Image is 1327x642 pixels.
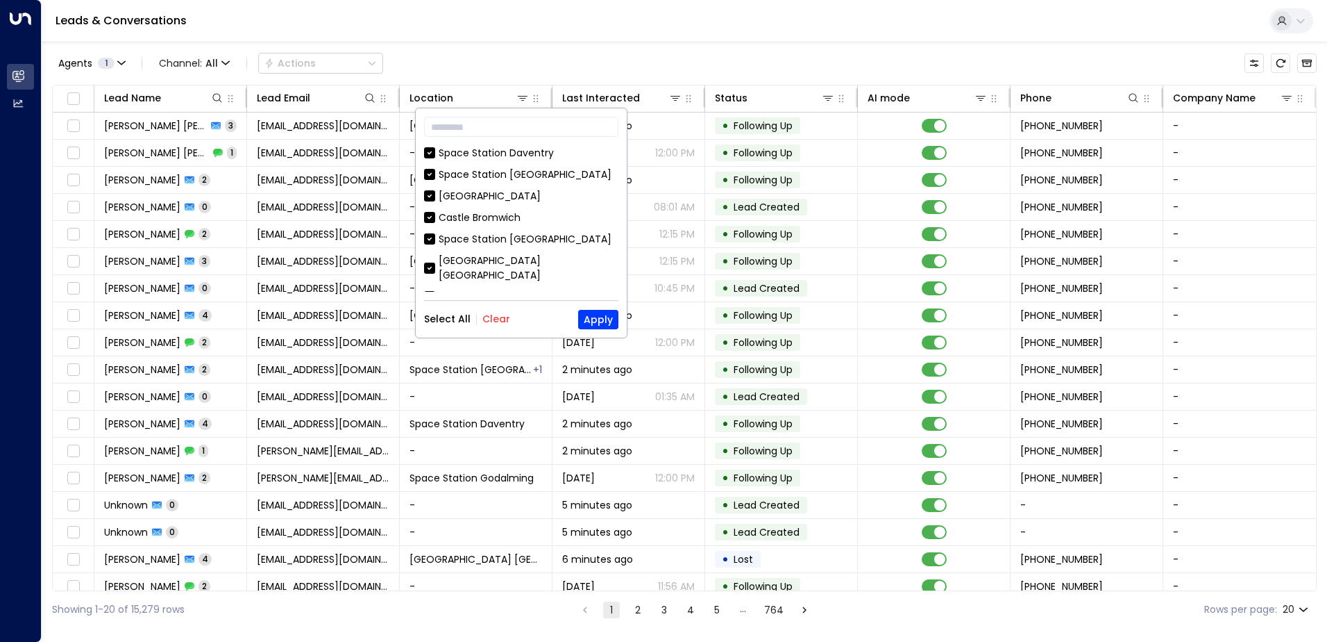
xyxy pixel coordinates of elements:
div: Last Interacted [562,90,640,106]
td: - [400,438,552,464]
span: 4 [198,418,212,429]
span: codie.maslin@googlemail.com [257,254,389,268]
span: Space Station Kilburn [409,254,542,268]
button: Go to page 2 [629,602,646,618]
td: - [1011,519,1163,545]
span: Following Up [734,146,793,160]
span: Following Up [734,308,793,322]
span: 2 [198,472,210,484]
div: • [722,331,729,354]
span: Toggle select row [65,117,82,135]
div: • [722,548,729,571]
a: Leads & Conversations [56,13,187,28]
div: [GEOGRAPHIC_DATA] [GEOGRAPHIC_DATA] [424,254,618,283]
p: 10:45 PM [654,281,695,295]
p: 12:00 PM [655,146,695,160]
span: Space Station Daventry [409,417,525,431]
span: +447740864713 [1020,119,1103,133]
div: Location [409,90,530,106]
button: Channel:All [153,53,235,73]
span: Lead Created [734,281,800,295]
span: Toggle select row [65,334,82,352]
div: Space Station [GEOGRAPHIC_DATA] [424,232,618,247]
span: codie.maslin@googlemail.com [257,200,389,214]
td: - [400,492,552,518]
div: • [722,439,729,463]
td: - [400,140,552,166]
td: - [1163,546,1316,573]
span: djsaraus@aol.com [257,498,389,512]
div: Button group with a nested menu [258,53,383,74]
div: Status [715,90,747,106]
p: 12:00 PM [655,471,695,485]
span: Toggle select row [65,415,82,433]
span: Following Up [734,336,793,349]
td: - [400,519,552,545]
button: Go to page 5 [709,602,725,618]
label: Rows per page: [1204,602,1277,617]
span: Lead Created [734,200,800,214]
span: 3 [198,255,210,267]
p: 12:15 PM [659,254,695,268]
td: - [400,329,552,356]
span: 2 minutes ago [562,363,632,377]
span: Toggle select row [65,361,82,379]
span: Toggle select row [65,497,82,514]
td: - [400,275,552,302]
span: Toggle select row [65,199,82,216]
div: • [722,114,729,138]
td: - [400,384,552,410]
span: Toggle select row [65,280,82,297]
span: 2 minutes ago [562,444,632,458]
span: 2 [198,336,210,348]
div: • [722,412,729,436]
div: • [722,168,729,192]
td: - [1011,492,1163,518]
div: Space Station [GEOGRAPHIC_DATA] [424,167,618,182]
span: Codie Maslin [104,227,180,241]
td: - [1163,140,1316,166]
td: - [1163,356,1316,383]
div: Phone [1020,90,1140,106]
div: Space Station Castle Bromwich [533,363,542,377]
span: codie.maslin@googlemail.com [257,173,389,187]
span: Unknown [104,498,148,512]
span: Oct 07, 2025 [562,336,595,349]
button: Customize [1244,53,1264,73]
td: - [1163,167,1316,193]
td: - [1163,302,1316,329]
td: - [1163,329,1316,356]
span: Connor Edwards [104,146,209,160]
div: Space Station Cricklewood [424,290,618,304]
div: Lead Email [257,90,310,106]
div: • [722,466,729,490]
span: Space Station St Johns Wood [409,119,542,133]
nav: pagination navigation [576,601,813,618]
div: • [722,385,729,409]
span: cedwardss@hotmail.com [257,119,389,133]
div: Castle Bromwich [424,211,618,225]
div: • [722,249,729,273]
span: Yesterday [562,390,595,404]
span: Julia Evans [104,417,180,431]
div: … [735,602,752,618]
div: 20 [1283,600,1311,620]
span: +447939186359 [1020,281,1103,295]
button: Go to page 4 [682,602,699,618]
span: +447939186359 [1020,200,1103,214]
span: Following Up [734,227,793,241]
span: Lost [734,552,753,566]
span: Space Station Garretts Green [409,363,532,377]
span: +447939186359 [1020,227,1103,241]
span: Space Station Stirchley [409,308,512,322]
button: page 1 [603,602,620,618]
span: Toggle select row [65,524,82,541]
p: 11:56 AM [658,579,695,593]
div: Castle Bromwich [439,211,521,225]
span: +447525965808 [1020,579,1103,593]
td: - [1163,275,1316,302]
span: Lead Created [734,498,800,512]
span: Codie Maslin [104,200,180,214]
span: 2 [198,580,210,592]
div: Space Station Daventry [439,146,554,160]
